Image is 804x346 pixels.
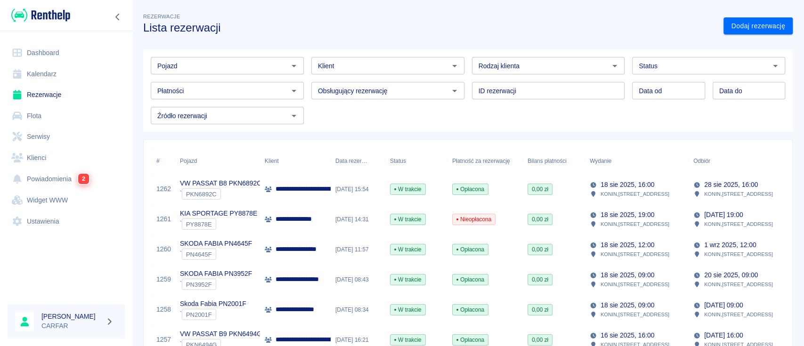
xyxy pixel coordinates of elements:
[180,269,252,279] p: SKODA FABIA PN3952F
[156,184,171,194] a: 1262
[601,190,669,198] p: KONIN , [STREET_ADDRESS]
[156,305,171,314] a: 1258
[693,148,710,174] div: Odbiór
[704,240,756,250] p: 1 wrz 2025, 12:00
[175,148,260,174] div: Pojazd
[287,59,300,72] button: Otwórz
[78,174,89,184] span: 2
[390,336,425,344] span: W trakcie
[180,249,252,260] div: `
[180,329,262,339] p: VW PASSAT B9 PKN6494G
[704,300,743,310] p: [DATE] 09:00
[8,147,125,169] a: Klienci
[8,211,125,232] a: Ustawienia
[528,185,552,193] span: 0,00 zł
[41,321,102,331] p: CARFAR
[156,274,171,284] a: 1259
[601,330,654,340] p: 16 sie 2025, 16:00
[448,84,461,97] button: Otwórz
[528,336,552,344] span: 0,00 zł
[601,180,654,190] p: 18 sie 2025, 16:00
[453,306,488,314] span: Opłacona
[528,215,552,224] span: 0,00 zł
[331,295,385,325] div: [DATE] 08:34
[447,148,523,174] div: Płatność za rezerwację
[390,245,425,254] span: W trakcie
[367,154,381,168] button: Sort
[704,330,743,340] p: [DATE] 16:00
[601,310,669,319] p: KONIN , [STREET_ADDRESS]
[713,82,785,99] input: DD.MM.YYYY
[180,209,257,218] p: KIA SPORTAGE PY8878E
[180,309,246,320] div: `
[390,215,425,224] span: W trakcie
[528,148,567,174] div: Bilans płatności
[601,240,654,250] p: 18 sie 2025, 12:00
[608,59,621,72] button: Otwórz
[182,221,216,228] span: PY8878E
[704,250,773,258] p: KONIN , [STREET_ADDRESS]
[180,299,246,309] p: Skoda Fabia PN2001F
[111,11,125,23] button: Zwiń nawigację
[287,109,300,122] button: Otwórz
[769,59,782,72] button: Otwórz
[611,154,625,168] button: Sort
[585,148,689,174] div: Wydanie
[335,148,367,174] div: Data rezerwacji
[182,191,220,198] span: PKN6892C
[453,215,495,224] span: Nieopłacona
[143,14,180,19] span: Rezerwacje
[180,279,252,290] div: `
[723,17,793,35] a: Dodaj rezerwację
[8,64,125,85] a: Kalendarz
[453,275,488,284] span: Opłacona
[8,42,125,64] a: Dashboard
[143,21,716,34] h3: Lista rezerwacji
[704,210,743,220] p: [DATE] 19:00
[453,245,488,254] span: Opłacona
[180,239,252,249] p: SKODA FABIA PN4645F
[601,300,654,310] p: 18 sie 2025, 09:00
[8,126,125,147] a: Serwisy
[287,84,300,97] button: Otwórz
[601,270,654,280] p: 18 sie 2025, 09:00
[182,281,216,288] span: PN3952F
[182,251,216,258] span: PN4645F
[390,275,425,284] span: W trakcie
[453,336,488,344] span: Opłacona
[385,148,447,174] div: Status
[704,270,758,280] p: 20 sie 2025, 09:00
[528,245,552,254] span: 0,00 zł
[8,168,125,190] a: Powiadomienia2
[331,174,385,204] div: [DATE] 15:54
[8,84,125,105] a: Rezerwacje
[601,220,669,228] p: KONIN , [STREET_ADDRESS]
[390,185,425,193] span: W trakcie
[704,180,758,190] p: 28 sie 2025, 16:00
[601,250,669,258] p: KONIN , [STREET_ADDRESS]
[331,234,385,265] div: [DATE] 11:57
[180,178,261,188] p: VW PASSAT B8 PKN6892C
[331,265,385,295] div: [DATE] 08:43
[180,188,261,200] div: `
[704,280,773,289] p: KONIN , [STREET_ADDRESS]
[156,335,171,345] a: 1257
[152,148,175,174] div: #
[265,148,279,174] div: Klient
[331,204,385,234] div: [DATE] 14:31
[710,154,723,168] button: Sort
[590,148,611,174] div: Wydanie
[704,220,773,228] p: KONIN , [STREET_ADDRESS]
[523,148,585,174] div: Bilans płatności
[528,306,552,314] span: 0,00 zł
[448,59,461,72] button: Otwórz
[180,218,257,230] div: `
[453,185,488,193] span: Opłacona
[156,148,160,174] div: #
[8,105,125,127] a: Flota
[180,148,197,174] div: Pojazd
[452,148,510,174] div: Płatność za rezerwację
[8,8,70,23] a: Renthelp logo
[704,310,773,319] p: KONIN , [STREET_ADDRESS]
[704,190,773,198] p: KONIN , [STREET_ADDRESS]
